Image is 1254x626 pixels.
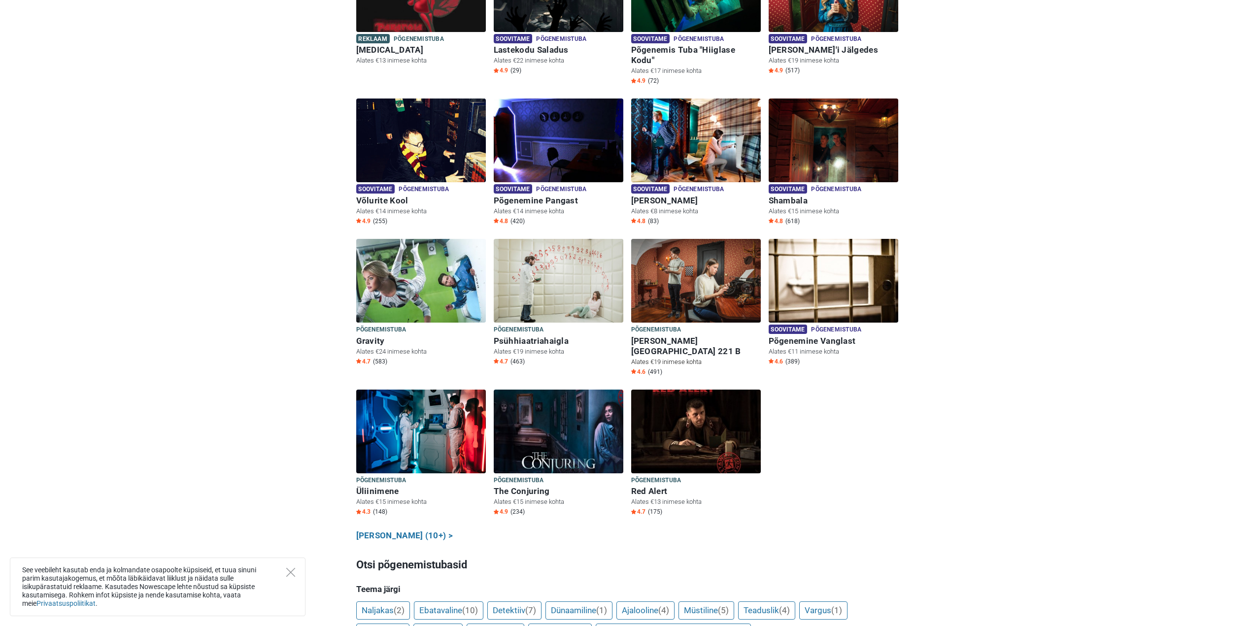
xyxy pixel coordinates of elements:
[286,568,295,577] button: Close
[494,358,508,365] span: 4.7
[769,99,898,182] img: Shambala
[494,359,499,363] img: Star
[648,77,659,85] span: (72)
[769,217,783,225] span: 4.8
[769,239,898,367] a: Põgenemine Vanglast Soovitame Põgenemistuba Põgenemine Vanglast Alates €11 inimese kohta Star4.6 ...
[631,390,761,473] img: Red Alert
[769,239,898,323] img: Põgenemine Vanglast
[356,56,486,65] p: Alates €13 inimese kohta
[356,239,486,367] a: Gravity Põgenemistuba Gravity Alates €24 inimese kohta Star4.7 (583)
[631,325,681,335] span: Põgenemistuba
[373,358,387,365] span: (583)
[356,359,361,363] img: Star
[510,508,525,516] span: (234)
[596,605,607,615] span: (1)
[811,325,861,335] span: Põgenemistuba
[494,68,499,73] img: Star
[631,99,761,182] img: Sherlock Holmes
[356,497,486,506] p: Alates €15 inimese kohta
[494,486,623,496] h6: The Conjuring
[494,45,623,55] h6: Lastekodu Saladus
[414,601,483,620] a: Ebatavaline(10)
[525,605,536,615] span: (7)
[356,336,486,346] h6: Gravity
[356,529,453,542] a: [PERSON_NAME] (10+) >
[394,605,405,615] span: (2)
[631,486,761,496] h6: Red Alert
[718,605,729,615] span: (5)
[631,358,761,366] p: Alates €19 inimese kohta
[769,336,898,346] h6: Põgenemine Vanglast
[631,34,670,43] span: Soovitame
[356,99,486,227] a: Võlurite Kool Soovitame Põgenemistuba Võlurite Kool Alates €14 inimese kohta Star4.9 (255)
[769,359,774,363] img: Star
[631,509,636,514] img: Star
[631,196,761,206] h6: [PERSON_NAME]
[356,601,410,620] a: Naljakas(2)
[631,239,761,323] img: Baker Street 221 B
[658,605,669,615] span: (4)
[494,196,623,206] h6: Põgenemine Pangast
[811,34,861,45] span: Põgenemistuba
[356,217,371,225] span: 4.9
[356,508,371,516] span: 4.3
[631,78,636,83] img: Star
[494,325,544,335] span: Põgenemistuba
[494,56,623,65] p: Alates €22 inimese kohta
[769,68,774,73] img: Star
[631,184,670,194] span: Soovitame
[494,508,508,516] span: 4.9
[769,218,774,223] img: Star
[631,368,645,376] span: 4.6
[356,390,486,473] img: Üliinimene
[631,218,636,223] img: Star
[356,486,486,496] h6: Üliinimene
[494,239,623,323] img: Psühhiaatriahaigla
[494,509,499,514] img: Star
[356,557,898,573] h3: Otsi põgenemistubasid
[494,347,623,356] p: Alates €19 inimese kohta
[462,605,478,615] span: (10)
[510,358,525,365] span: (463)
[510,217,525,225] span: (420)
[10,558,305,616] div: See veebileht kasutab enda ja kolmandate osapoolte küpsiseid, et tuua sinuni parim kasutajakogemu...
[356,207,486,216] p: Alates €14 inimese kohta
[811,184,861,195] span: Põgenemistuba
[356,99,486,182] img: Võlurite Kool
[674,34,724,45] span: Põgenemistuba
[356,475,407,486] span: Põgenemistuba
[356,45,486,55] h6: [MEDICAL_DATA]
[536,184,586,195] span: Põgenemistuba
[769,99,898,227] a: Shambala Soovitame Põgenemistuba Shambala Alates €15 inimese kohta Star4.8 (618)
[831,605,842,615] span: (1)
[631,508,645,516] span: 4.7
[494,497,623,506] p: Alates €15 inimese kohta
[785,66,800,74] span: (517)
[494,66,508,74] span: 4.9
[616,601,675,620] a: Ajalooline(4)
[769,56,898,65] p: Alates €19 inimese kohta
[769,184,808,194] span: Soovitame
[536,34,586,45] span: Põgenemistuba
[631,77,645,85] span: 4.9
[356,358,371,365] span: 4.7
[356,184,395,194] span: Soovitame
[494,34,533,43] span: Soovitame
[487,601,542,620] a: Detektiiv(7)
[738,601,795,620] a: Teaduslik(4)
[631,207,761,216] p: Alates €8 inimese kohta
[494,207,623,216] p: Alates €14 inimese kohta
[356,239,486,323] img: Gravity
[785,358,800,365] span: (389)
[769,196,898,206] h6: Shambala
[356,584,898,594] h5: Teema järgi
[769,347,898,356] p: Alates €11 inimese kohta
[631,497,761,506] p: Alates €13 inimese kohta
[631,217,645,225] span: 4.8
[631,336,761,357] h6: [PERSON_NAME][GEOGRAPHIC_DATA] 221 B
[494,218,499,223] img: Star
[356,325,407,335] span: Põgenemistuba
[394,34,444,45] span: Põgenemistuba
[36,599,96,607] a: Privaatsuspoliitikat
[631,369,636,374] img: Star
